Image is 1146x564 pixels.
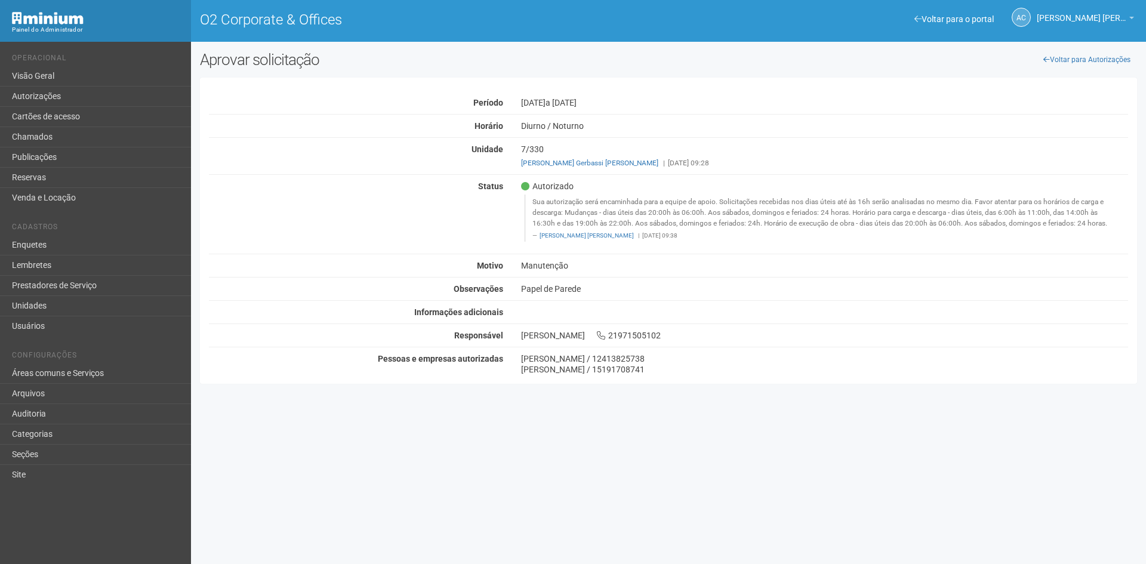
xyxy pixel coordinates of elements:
[12,223,182,235] li: Cadastros
[512,144,1137,168] div: 7/330
[521,364,1128,375] div: [PERSON_NAME] / 15191708741
[454,331,503,340] strong: Responsável
[512,283,1137,294] div: Papel de Parede
[512,121,1137,131] div: Diurno / Noturno
[914,14,994,24] a: Voltar para o portal
[512,97,1137,108] div: [DATE]
[540,232,634,239] a: [PERSON_NAME] [PERSON_NAME]
[454,284,503,294] strong: Observações
[521,159,658,167] a: [PERSON_NAME] Gerbassi [PERSON_NAME]
[200,51,660,69] h2: Aprovar solicitação
[12,54,182,66] li: Operacional
[663,159,665,167] span: |
[521,181,574,192] span: Autorizado
[200,12,660,27] h1: O2 Corporate & Offices
[477,261,503,270] strong: Motivo
[378,354,503,363] strong: Pessoas e empresas autorizadas
[521,158,1128,168] div: [DATE] 09:28
[546,98,577,107] span: a [DATE]
[12,351,182,363] li: Configurações
[473,98,503,107] strong: Período
[1012,8,1031,27] a: AC
[478,181,503,191] strong: Status
[521,353,1128,364] div: [PERSON_NAME] / 12413825738
[524,195,1128,242] blockquote: Sua autorização será encaminhada para a equipe de apoio. Solicitações recebidas nos dias úteis at...
[512,330,1137,341] div: [PERSON_NAME] 21971505102
[475,121,503,131] strong: Horário
[1037,15,1134,24] a: [PERSON_NAME] [PERSON_NAME]
[12,12,84,24] img: Minium
[1037,51,1137,69] a: Voltar para Autorizações
[414,307,503,317] strong: Informações adicionais
[638,232,639,239] span: |
[532,232,1122,240] footer: [DATE] 09:38
[1037,2,1126,23] span: Ana Carla de Carvalho Silva
[512,260,1137,271] div: Manutenção
[472,144,503,154] strong: Unidade
[12,24,182,35] div: Painel do Administrador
